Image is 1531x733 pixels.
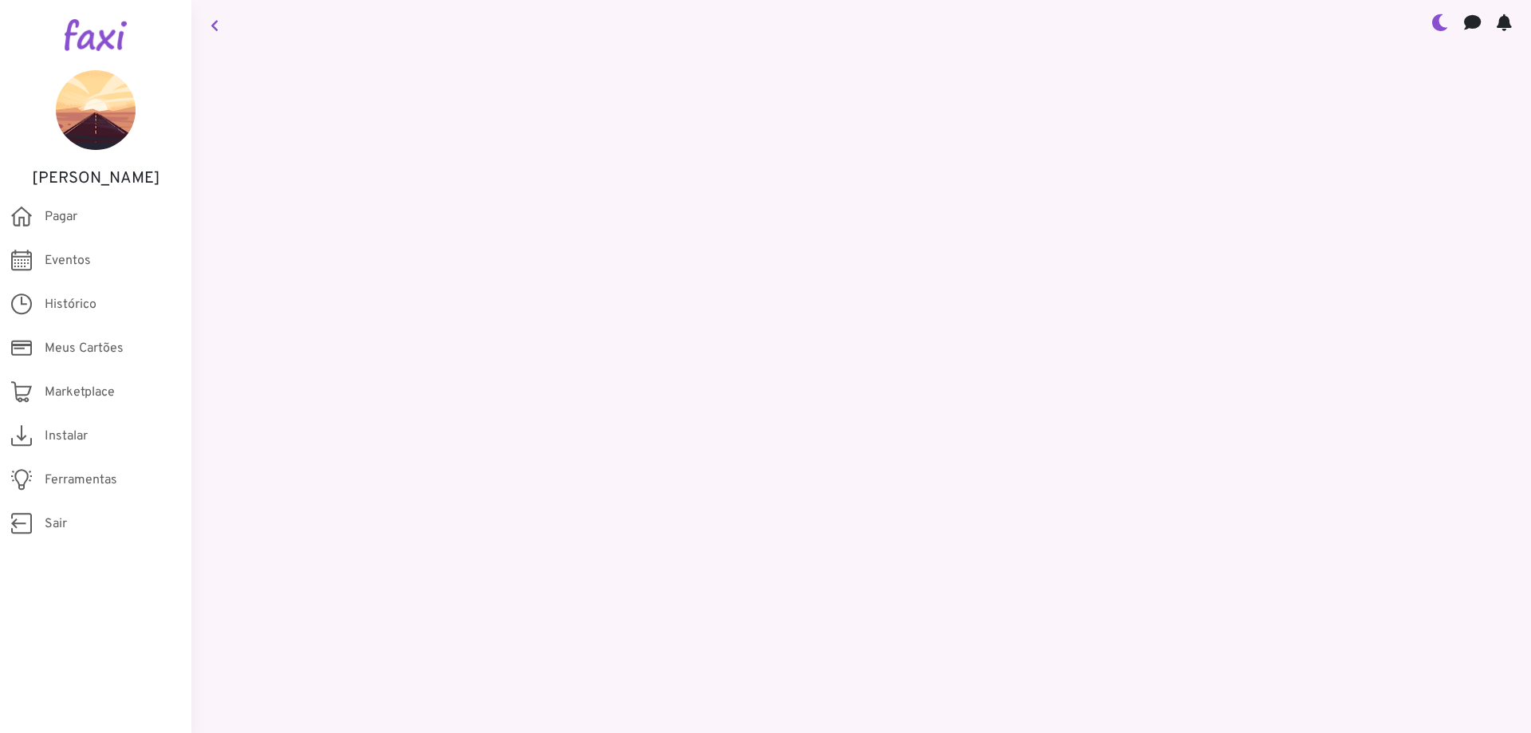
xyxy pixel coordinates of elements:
span: Histórico [45,295,96,314]
span: Marketplace [45,383,115,402]
span: Ferramentas [45,471,117,490]
span: Sair [45,514,67,534]
span: Eventos [45,251,91,270]
span: Pagar [45,207,77,227]
span: Instalar [45,427,88,446]
h5: [PERSON_NAME] [24,169,167,188]
span: Meus Cartões [45,339,124,358]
